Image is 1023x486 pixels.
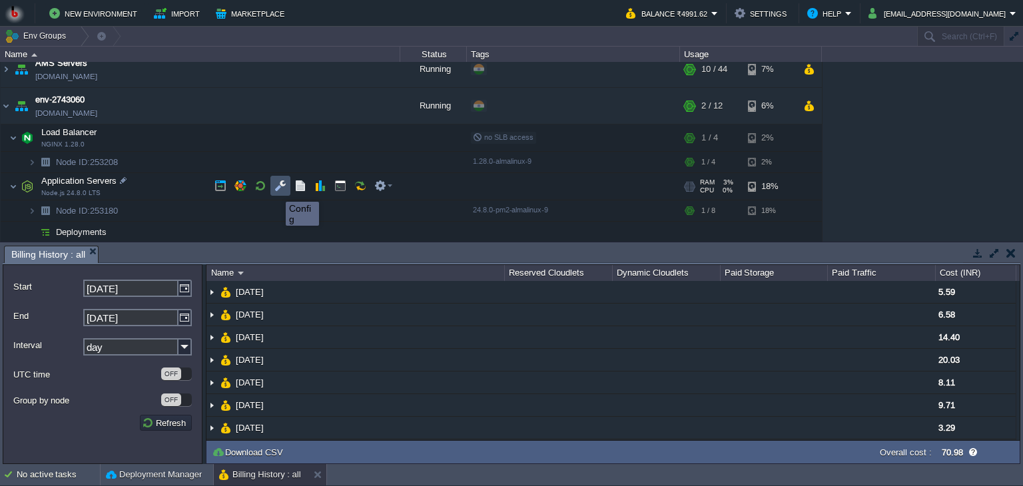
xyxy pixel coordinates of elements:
[401,47,466,62] div: Status
[748,88,791,124] div: 6%
[9,124,17,151] img: AMDAwAAAACH5BAEAAAAALAAAAAABAAEAAAICRAEAOw==
[41,140,85,148] span: NGINX 1.28.0
[212,446,287,458] button: Download CSV
[9,173,17,200] img: AMDAwAAAACH5BAEAAAAALAAAAAABAAEAAAICRAEAOw==
[748,173,791,200] div: 18%
[942,447,963,457] label: 70.98
[829,265,935,281] div: Paid Traffic
[701,51,727,87] div: 10 / 44
[40,175,119,186] span: Application Servers
[868,5,1010,21] button: [EMAIL_ADDRESS][DOMAIN_NAME]
[36,200,55,221] img: AMDAwAAAACH5BAEAAAAALAAAAAABAAEAAAICRAEAOw==
[28,222,36,242] img: AMDAwAAAACH5BAEAAAAALAAAAAABAAEAAAICRAEAOw==
[18,173,37,200] img: AMDAwAAAACH5BAEAAAAALAAAAAABAAEAAAICRAEAOw==
[55,156,120,168] a: Node ID:253208
[701,200,715,221] div: 1 / 8
[41,189,101,197] span: Node.js 24.8.0 LTS
[1,51,11,87] img: AMDAwAAAACH5BAEAAAAALAAAAAABAAEAAAICRAEAOw==
[13,280,82,294] label: Start
[55,156,120,168] span: 253208
[12,88,31,124] img: AMDAwAAAACH5BAEAAAAALAAAAAABAAEAAAICRAEAOw==
[938,400,955,410] span: 9.71
[880,447,932,457] label: Overall cost :
[56,157,90,167] span: Node ID:
[35,57,87,70] a: AMS Servers
[220,326,231,348] img: AMDAwAAAACH5BAEAAAAALAAAAAABAAEAAAICRAEAOw==
[35,93,85,107] a: env-2743060
[13,309,82,323] label: End
[13,393,160,407] label: Group by node
[206,394,217,416] img: AMDAwAAAACH5BAEAAAAALAAAAAABAAEAAAICRAEAOw==
[938,377,955,387] span: 8.11
[55,226,109,238] a: Deployments
[55,205,120,216] a: Node ID:253180
[17,464,100,485] div: No active tasks
[11,246,85,263] span: Billing History : all
[720,178,733,186] span: 3%
[12,51,31,87] img: AMDAwAAAACH5BAEAAAAALAAAAAABAAEAAAICRAEAOw==
[701,152,715,172] div: 1 / 4
[206,326,217,348] img: AMDAwAAAACH5BAEAAAAALAAAAAABAAEAAAICRAEAOw==
[400,51,467,87] div: Running
[748,200,791,221] div: 18%
[40,176,119,186] a: Application ServersNode.js 24.8.0 LTS
[154,5,204,21] button: Import
[161,393,181,406] div: OFF
[13,338,82,352] label: Interval
[56,206,90,216] span: Node ID:
[220,349,231,371] img: AMDAwAAAACH5BAEAAAAALAAAAAABAAEAAAICRAEAOw==
[473,133,533,141] span: no SLB access
[220,281,231,303] img: AMDAwAAAACH5BAEAAAAALAAAAAABAAEAAAICRAEAOw==
[35,70,97,83] a: [DOMAIN_NAME]
[40,126,99,138] span: Load Balancer
[748,51,791,87] div: 7%
[748,152,791,172] div: 2%
[36,222,55,242] img: AMDAwAAAACH5BAEAAAAALAAAAAABAAEAAAICRAEAOw==
[28,152,36,172] img: AMDAwAAAACH5BAEAAAAALAAAAAABAAEAAAICRAEAOw==
[36,152,55,172] img: AMDAwAAAACH5BAEAAAAALAAAAAABAAEAAAICRAEAOw==
[219,468,301,481] button: Billing History : all
[220,304,231,326] img: AMDAwAAAACH5BAEAAAAALAAAAAABAAEAAAICRAEAOw==
[18,124,37,151] img: AMDAwAAAACH5BAEAAAAALAAAAAABAAEAAAICRAEAOw==
[234,309,266,320] a: [DATE]
[234,377,266,388] a: [DATE]
[938,423,955,433] span: 3.29
[400,88,467,124] div: Running
[208,265,504,281] div: Name
[289,203,316,224] div: Config
[35,107,97,120] a: [DOMAIN_NAME]
[206,439,217,461] img: AMDAwAAAACH5BAEAAAAALAAAAAABAAEAAAICRAEAOw==
[28,200,36,221] img: AMDAwAAAACH5BAEAAAAALAAAAAABAAEAAAICRAEAOw==
[700,186,714,194] span: CPU
[5,3,25,23] img: Bitss Techniques
[626,5,711,21] button: Balance ₹4991.62
[234,354,266,365] a: [DATE]
[220,394,231,416] img: AMDAwAAAACH5BAEAAAAALAAAAAABAAEAAAICRAEAOw==
[206,349,217,371] img: AMDAwAAAACH5BAEAAAAALAAAAAABAAEAAAICRAEAOw==
[700,178,715,186] span: RAM
[234,422,266,433] a: [DATE]
[234,332,266,343] a: [DATE]
[936,265,1016,281] div: Cost (INR)
[234,399,266,411] a: [DATE]
[735,5,791,21] button: Settings
[220,371,231,393] img: AMDAwAAAACH5BAEAAAAALAAAAAABAAEAAAICRAEAOw==
[238,272,244,275] img: AMDAwAAAACH5BAEAAAAALAAAAAABAAEAAAICRAEAOw==
[40,127,99,137] a: Load BalancerNGINX 1.28.0
[220,439,231,461] img: AMDAwAAAACH5BAEAAAAALAAAAAABAAEAAAICRAEAOw==
[938,332,960,342] span: 14.40
[216,5,288,21] button: Marketplace
[234,286,266,298] a: [DATE]
[206,304,217,326] img: AMDAwAAAACH5BAEAAAAALAAAAAABAAEAAAICRAEAOw==
[938,287,955,297] span: 5.59
[161,367,181,380] div: OFF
